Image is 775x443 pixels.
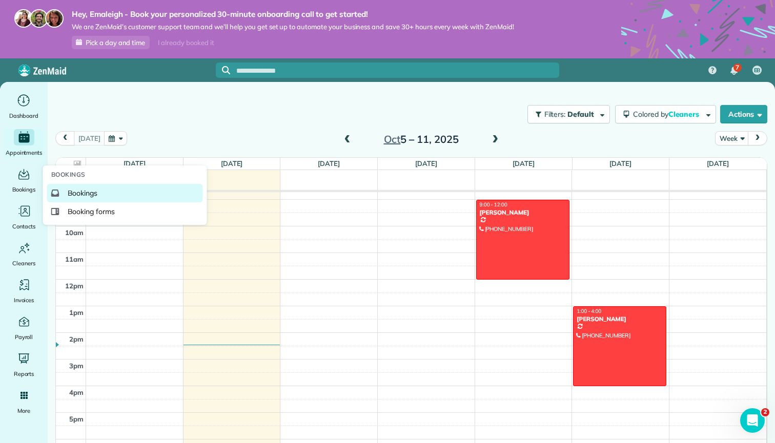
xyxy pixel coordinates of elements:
a: Booking forms [47,202,203,221]
a: Reports [4,350,44,379]
span: 7 [736,64,739,72]
span: 2 [761,408,769,416]
a: Bookings [47,184,203,202]
a: [DATE] [609,159,631,167]
nav: Main [700,58,775,82]
span: Reports [14,369,34,379]
span: Oct [384,133,401,145]
img: maria-72a9807cf96188c08ef61303f053569d2e2a8a1cde33d635c8a3ac13582a053d.jpg [14,9,33,28]
span: More [17,406,30,416]
button: Colored byCleaners [615,105,716,123]
a: Filters: Default [522,105,610,123]
span: Filters: [544,110,566,119]
button: Actions [720,105,767,123]
button: next [748,131,767,145]
span: We are ZenMaid’s customer support team and we’ll help you get set up to automate your business an... [72,23,514,31]
span: Cleaners [12,258,35,268]
span: Dashboard [9,111,38,121]
h2: 5 – 11, 2025 [357,134,485,145]
strong: Hey, Emaleigh - Book your personalized 30-minute onboarding call to get started! [72,9,514,19]
a: Dashboard [4,92,44,121]
span: Contacts [12,221,35,231]
span: Invoices [14,295,34,305]
a: Payroll [4,313,44,342]
span: Default [567,110,595,119]
span: 5pm [69,415,84,423]
a: [DATE] [221,159,243,167]
button: prev [55,131,75,145]
img: jorge-587dff0eeaa6aab1f244e6dc62b8924c3b6ad411094392a53c71c6c4a576187d.jpg [30,9,48,28]
span: 9:00 - 12:00 [480,201,507,208]
button: [DATE] [74,131,105,145]
svg: Focus search [222,66,230,74]
div: [PERSON_NAME] [576,315,663,323]
iframe: Intercom live chat [740,408,765,433]
button: Filters: Default [527,105,610,123]
span: Payroll [15,332,33,342]
a: Appointments [4,129,44,158]
span: Bookings [51,170,86,180]
a: [DATE] [513,159,535,167]
span: EB [754,67,761,75]
span: 11am [65,255,84,263]
a: [DATE] [707,159,729,167]
span: 1:00 - 4:00 [577,308,601,314]
div: I already booked it [152,36,220,49]
span: Bookings [68,188,98,198]
a: Cleaners [4,240,44,268]
span: Pick a day and time [86,38,145,47]
span: 4pm [69,388,84,396]
img: michelle-19f622bdf1676172e81f8f8fba1fb50e276960ebfe0243fe18214015130c80e4.jpg [45,9,64,28]
a: Bookings [4,166,44,195]
a: Contacts [4,203,44,231]
span: Appointments [6,147,43,158]
span: 10am [65,228,84,237]
a: [DATE] [318,159,340,167]
a: Pick a day and time [72,36,150,49]
a: [DATE] [124,159,146,167]
span: Cleaners [668,110,701,119]
span: Booking forms [68,206,115,217]
a: Invoices [4,277,44,305]
button: Week [715,131,748,145]
span: 3pm [69,362,84,370]
span: Bookings [12,184,36,195]
div: 7 unread notifications [723,59,745,82]
button: Focus search [216,66,230,74]
span: 12pm [65,282,84,290]
a: [DATE] [415,159,437,167]
span: 2pm [69,335,84,343]
span: 1pm [69,308,84,317]
div: [PERSON_NAME] [479,209,566,216]
span: Colored by [633,110,703,119]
